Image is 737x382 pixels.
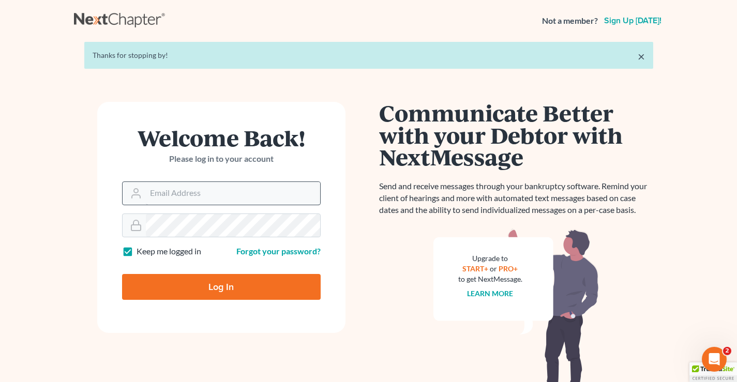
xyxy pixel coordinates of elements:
a: START+ [462,264,488,273]
div: TrustedSite Certified [689,362,737,382]
strong: Not a member? [542,15,598,27]
label: Keep me logged in [137,246,201,257]
a: Sign up [DATE]! [602,17,664,25]
a: × [638,50,645,63]
p: Please log in to your account [122,153,321,165]
p: Send and receive messages through your bankruptcy software. Remind your client of hearings and mo... [379,180,653,216]
span: 2 [723,347,731,355]
a: Forgot your password? [236,246,321,256]
input: Email Address [146,182,320,205]
iframe: Intercom live chat [702,347,727,372]
span: or [490,264,497,273]
div: Upgrade to [458,253,522,264]
a: PRO+ [499,264,518,273]
div: to get NextMessage. [458,274,522,284]
div: Thanks for stopping by! [93,50,645,60]
a: Learn more [467,289,513,298]
h1: Welcome Back! [122,127,321,149]
input: Log In [122,274,321,300]
h1: Communicate Better with your Debtor with NextMessage [379,102,653,168]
